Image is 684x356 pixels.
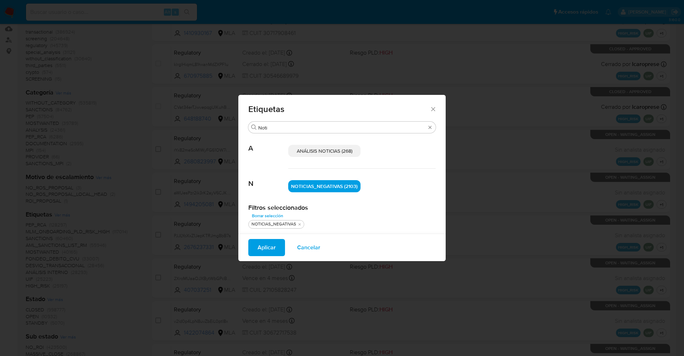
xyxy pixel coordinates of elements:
input: Buscar filtro [258,124,426,131]
span: A [248,133,288,153]
span: Etiquetas [248,105,430,113]
button: Buscar [251,124,257,130]
button: quitar NOTICIAS_NEGATIVAS [297,222,302,227]
button: Borrar [427,124,433,130]
button: Aplicar [248,239,285,256]
span: Cancelar [297,240,320,255]
span: ANÁLISIS NOTICIAS (268) [297,147,352,154]
div: NOTICIAS_NEGATIVAS [250,221,297,227]
button: Borrar selección [248,212,287,220]
h2: Filtros seleccionados [248,204,436,212]
div: ANÁLISIS NOTICIAS (268) [288,145,361,157]
div: NOTICIAS_NEGATIVAS (2103) [288,180,361,192]
span: NOTICIAS_NEGATIVAS (2103) [291,183,358,190]
button: Cerrar [430,106,436,112]
button: Cancelar [288,239,330,256]
span: Aplicar [258,240,276,255]
span: Borrar selección [252,212,283,219]
span: N [248,169,288,188]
